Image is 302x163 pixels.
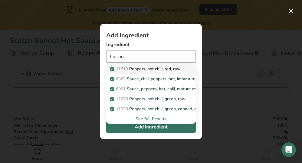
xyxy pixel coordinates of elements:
span: 11329 [116,106,128,112]
span: 6961 [116,86,126,92]
span: Add Ingredient [135,123,168,131]
span: 11670 [116,96,128,102]
div: Open Intercom Messenger [281,142,296,157]
a: 6962Sauce, chili, peppers, hot, immature green, canned [106,74,196,84]
p: Sauce, peppers, hot, chili, mature red, canned [111,86,215,92]
div: See full Results [106,114,196,124]
p: Peppers, hot chili, red, raw [111,66,181,72]
label: Ingredient [106,41,196,48]
a: 6961Sauce, peppers, hot, chili, mature red, canned [106,84,196,94]
a: 11670Peppers, hot chili, green, raw [106,94,196,104]
p: Peppers, hot chili, green, canned, pods, excluding seeds, solids and liquids [111,106,272,112]
input: Add Ingredient [106,51,196,63]
span: 6962 [116,76,126,82]
a: 11819Peppers, hot chili, red, raw [106,64,196,74]
h1: Add Ingredient [106,32,196,38]
div: See full Results [111,116,191,122]
p: Peppers, hot chili, green, raw [111,96,185,102]
a: 11329Peppers, hot chili, green, canned, pods, excluding seeds, solids and liquids [106,104,196,114]
button: Add Ingredient [106,121,196,133]
p: Sauce, chili, peppers, hot, immature green, canned [111,76,224,82]
span: 11819 [116,66,128,72]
